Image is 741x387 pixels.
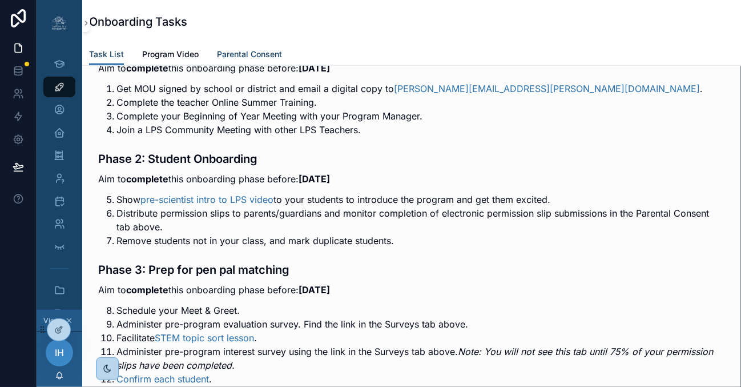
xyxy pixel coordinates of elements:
[116,109,725,123] li: Complete your Beginning of Year Meeting with your Program Manager.
[43,316,63,325] span: Viewing as [PERSON_NAME]
[140,194,273,205] a: pre-scientist intro to LPS video
[98,61,725,75] p: Aim to this onboarding phase before:
[126,284,168,296] strong: complete
[37,46,82,310] div: scrollable content
[98,283,725,297] p: Aim to this onboarding phase before:
[299,173,330,185] strong: [DATE]
[116,331,725,345] li: Facilitate .
[98,261,725,278] h3: Phase 3: Prep for pen pal matching
[299,284,330,296] strong: [DATE]
[116,234,725,248] li: Remove students not in your class, and mark duplicate students.
[142,44,199,67] a: Program Video
[299,62,330,74] strong: [DATE]
[89,49,124,60] span: Task List
[155,332,254,344] a: STEM topic sort lesson
[55,346,64,360] span: IH
[116,82,725,95] li: Get MOU signed by school or district and email a digital copy to .
[394,83,700,94] a: [PERSON_NAME][EMAIL_ADDRESS][PERSON_NAME][DOMAIN_NAME]
[116,206,725,234] li: Distribute permission slips to parents/guardians and monitor completion of electronic permission ...
[98,150,725,167] h3: Phase 2: Student Onboarding
[116,317,725,331] li: Administer pre-program evaluation survey. Find the link in the Surveys tab above.
[116,373,209,385] a: Confirm each student
[116,95,725,109] li: Complete the teacher Online Summer Training.
[89,14,187,30] h1: Onboarding Tasks
[116,193,725,206] li: Show to your students to introduce the program and get them excited.
[116,123,725,137] li: Join a LPS Community Meeting with other LPS Teachers.
[89,44,124,66] a: Task List
[217,49,282,60] span: Parental Consent
[116,304,725,317] li: Schedule your Meet & Greet.
[126,173,168,185] strong: complete
[98,172,725,186] p: Aim to this onboarding phase before:
[126,62,168,74] strong: complete
[50,14,69,32] img: App logo
[116,345,725,372] li: Administer pre-program interest survey using the link in the Surveys tab above.
[142,49,199,60] span: Program Video
[217,44,282,67] a: Parental Consent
